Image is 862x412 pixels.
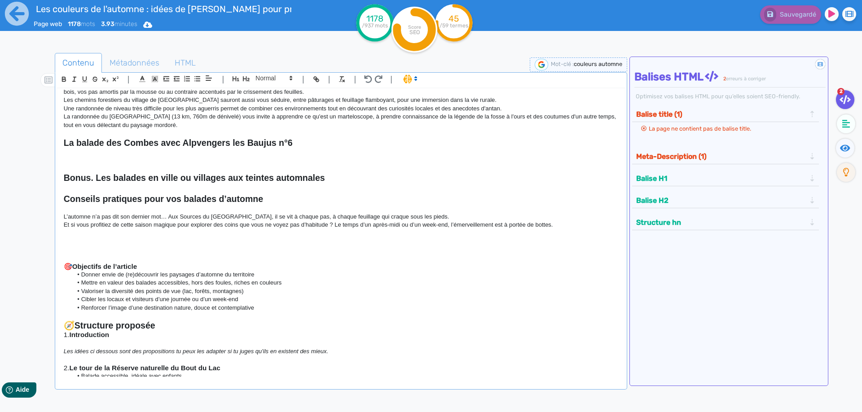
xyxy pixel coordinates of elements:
[633,171,809,186] button: Balise H1
[574,61,622,67] span: couleurs automne
[64,194,263,204] strong: Conseils pratiques pour vos balades d’automne
[69,331,109,338] strong: Introduction
[633,149,818,164] div: Meta-Description (1)
[72,372,618,380] li: Balade accessible, idéale avec enfants
[409,29,420,35] tspan: SEO
[64,331,618,339] h3: 1.
[101,20,114,28] b: 3.93
[64,113,618,129] p: La randonnée du [GEOGRAPHIC_DATA] (13 km, 760m de dénivelé) vous invite à apprendre ce qu'est un ...
[633,107,818,122] div: Balise title (1)
[69,364,220,372] strong: Le tour de la Réserve naturelle du Bout du Lac
[64,79,618,96] p: Remontez les jolies petites ruelles du village de [GEOGRAPHIC_DATA] et rendez-vous sur ses hauteu...
[64,96,618,104] p: Les chemins forestiers du village de [GEOGRAPHIC_DATA] sauront aussi vous séduire, entre pâturage...
[551,61,574,67] span: Mot-clé :
[837,88,844,95] span: 2
[34,20,62,28] span: Page web
[75,320,155,330] strong: Structure proposée
[449,13,459,24] tspan: 45
[633,171,818,186] div: Balise H1
[72,263,137,270] strong: Objectifs de l’article
[64,213,618,221] p: L’automne n’a pas dit son dernier mot… Aux Sources du [GEOGRAPHIC_DATA], il se vit à chaque pas, ...
[64,364,618,372] h3: 2.
[101,20,137,28] span: minutes
[440,22,468,29] tspan: /59 termes
[354,73,356,85] span: |
[633,215,809,230] button: Structure hn
[64,221,618,229] p: Et si vous profitiez de cette saison magique pour explorer des coins que vous ne voyez pas d’habi...
[64,105,618,113] p: Une randonnée de niveau très difficile pour les plus aguerris permet de combiner ces environnemen...
[408,24,421,30] tspan: Score
[780,11,816,18] span: Sauvegardé
[366,13,383,24] tspan: 1178
[68,20,95,28] span: mots
[362,22,388,29] tspan: /937 mots
[167,53,203,73] a: HTML
[726,76,766,82] span: erreurs à corriger
[68,20,81,28] b: 1178
[760,5,821,24] button: Sauvegardé
[399,74,420,84] span: I.Assistant
[390,73,392,85] span: |
[128,73,130,85] span: |
[633,107,809,122] button: Balise title (1)
[72,279,618,287] li: Mettre en valeur des balades accessibles, hors des foules, riches en couleurs
[34,2,292,16] input: title
[72,271,618,279] li: Donner envie de (re)découvrir les paysages d’automne du territoire
[64,320,618,331] h2: 🧭
[55,51,101,75] span: Contenu
[55,53,102,73] a: Contenu
[72,295,618,303] li: Cibler les locaux et visiteurs d’une journée ou d’un week-end
[72,287,618,295] li: Valoriser la diversité des points de vue (lac, forêts, montagnes)
[633,215,818,230] div: Structure hn
[202,73,215,83] span: Aligment
[633,193,809,208] button: Balise H2
[633,193,818,208] div: Balise H2
[535,59,548,70] img: google-serp-logo.png
[634,92,826,101] div: Optimisez vos balises HTML pour qu’elles soient SEO-friendly.
[102,53,167,73] a: Métadonnées
[64,173,325,183] strong: Bonus. Les balades en ville ou villages aux teintes automnales
[64,348,328,355] em: Les idées ci dessous sont des propositions tu peux les adapter si tu juges qu'ils en existent des...
[222,73,224,85] span: |
[72,304,618,312] li: Renforcer l’image d’une destination nature, douce et contemplative
[634,70,826,83] h4: Balises HTML
[328,73,330,85] span: |
[102,51,167,75] span: Métadonnées
[633,149,809,164] button: Meta-Description (1)
[649,125,751,132] span: La page ne contient pas de balise title.
[167,51,203,75] span: HTML
[723,76,726,82] span: 2
[64,263,618,271] h3: 🎯
[64,138,293,148] strong: La balade des Combes avec Alpvengers les Baujus n°6
[302,73,304,85] span: |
